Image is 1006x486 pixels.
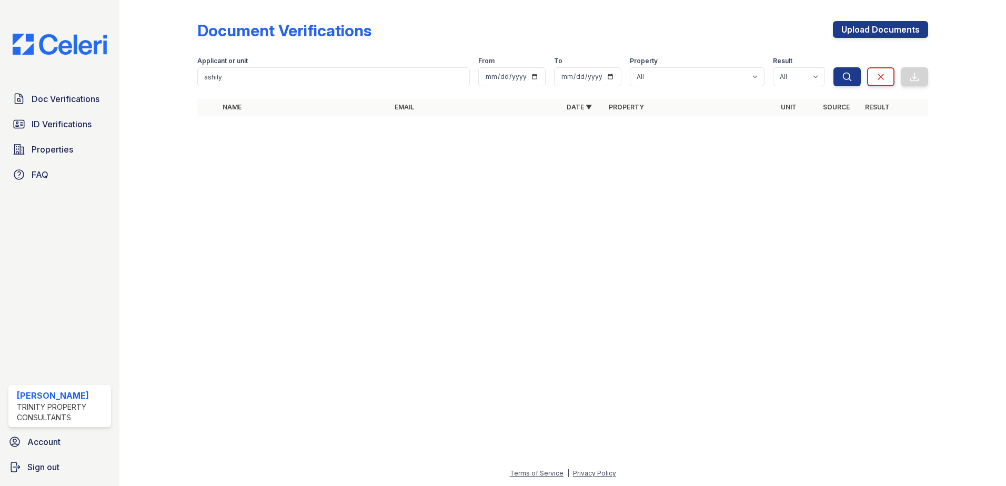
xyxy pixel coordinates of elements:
img: CE_Logo_Blue-a8612792a0a2168367f1c8372b55b34899dd931a85d93a1a3d3e32e68fde9ad4.png [4,34,115,55]
label: Applicant or unit [197,57,248,65]
span: Sign out [27,461,59,473]
a: FAQ [8,164,111,185]
a: Properties [8,139,111,160]
label: To [554,57,562,65]
a: Upload Documents [833,21,928,38]
a: Doc Verifications [8,88,111,109]
span: ID Verifications [32,118,92,130]
a: Unit [781,103,797,111]
div: Document Verifications [197,21,371,40]
label: Property [630,57,658,65]
a: Sign out [4,457,115,478]
a: ID Verifications [8,114,111,135]
a: Terms of Service [510,469,564,477]
a: Name [223,103,242,111]
a: Property [609,103,644,111]
a: Date ▼ [567,103,592,111]
a: Account [4,431,115,452]
a: Result [865,103,890,111]
label: Result [773,57,792,65]
input: Search by name, email, or unit number [197,67,470,86]
span: Properties [32,143,73,156]
span: Account [27,436,61,448]
div: | [567,469,569,477]
a: Source [823,103,850,111]
div: Trinity Property Consultants [17,402,107,423]
a: Privacy Policy [573,469,616,477]
a: Email [395,103,414,111]
span: Doc Verifications [32,93,99,105]
div: [PERSON_NAME] [17,389,107,402]
span: FAQ [32,168,48,181]
label: From [478,57,495,65]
